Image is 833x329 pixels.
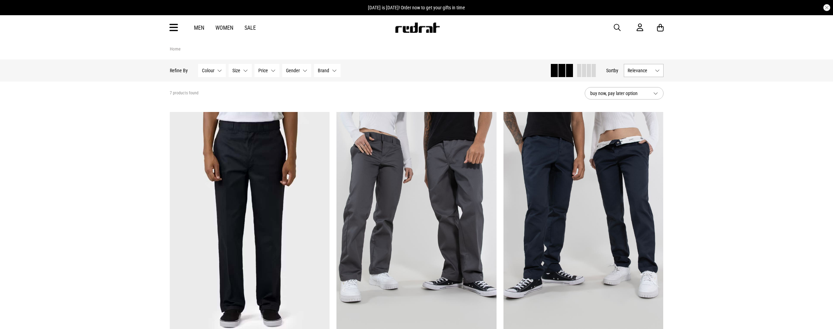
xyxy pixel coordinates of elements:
[628,68,652,73] span: Relevance
[314,64,341,77] button: Brand
[624,64,664,77] button: Relevance
[170,91,198,96] span: 7 products found
[170,68,188,73] p: Refine By
[368,5,465,10] span: [DATE] is [DATE]! Order now to get your gifts in time
[229,64,252,77] button: Size
[614,68,618,73] span: by
[202,68,214,73] span: Colour
[606,66,618,75] button: Sortby
[232,68,240,73] span: Size
[215,25,233,31] a: Women
[258,68,268,73] span: Price
[244,25,256,31] a: Sale
[395,22,440,33] img: Redrat logo
[286,68,300,73] span: Gender
[585,87,664,100] button: buy now, pay later option
[590,89,648,97] span: buy now, pay later option
[198,64,226,77] button: Colour
[194,25,204,31] a: Men
[282,64,311,77] button: Gender
[170,46,181,51] a: Home
[254,64,279,77] button: Price
[318,68,329,73] span: Brand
